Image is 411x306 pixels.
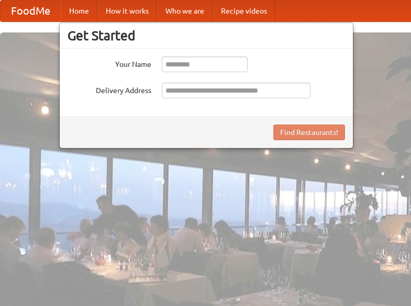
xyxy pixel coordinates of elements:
[157,1,213,21] a: Who we are
[273,124,345,140] button: Find Restaurants!
[68,28,345,43] h3: Get Started
[68,56,151,70] label: Your Name
[1,1,61,21] a: FoodMe
[97,1,157,21] a: How it works
[213,1,275,21] a: Recipe videos
[61,1,97,21] a: Home
[68,83,151,96] label: Delivery Address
